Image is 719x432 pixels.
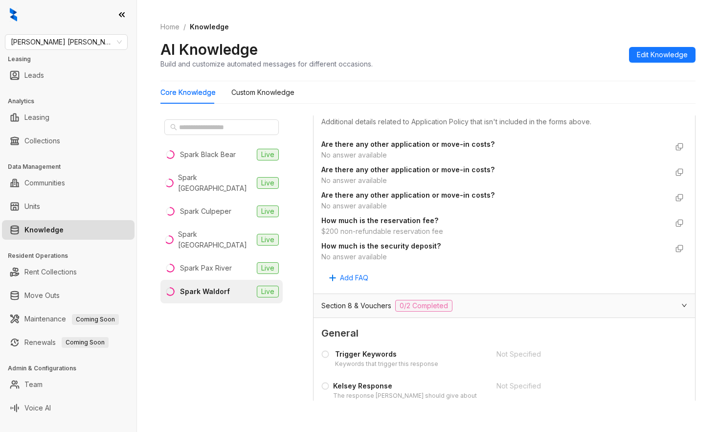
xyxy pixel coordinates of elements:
[395,300,452,312] span: 0/2 Completed
[321,251,668,262] div: No answer available
[321,175,668,186] div: No answer available
[321,242,441,250] strong: How much is the security deposit?
[321,270,376,286] button: Add FAQ
[160,40,258,59] h2: AI Knowledge
[321,226,668,237] div: $200 non-refundable reservation fee
[24,108,49,127] a: Leasing
[629,47,696,63] button: Edit Knowledge
[180,263,232,273] div: Spark Pax River
[8,97,136,106] h3: Analytics
[180,149,236,160] div: Spark Black Bear
[681,302,687,308] span: expanded
[2,131,135,151] li: Collections
[24,197,40,216] a: Units
[257,177,279,189] span: Live
[321,300,391,311] span: Section 8 & Vouchers
[314,294,695,318] div: Section 8 & Vouchers0/2 Completed
[496,349,660,360] div: Not Specified
[2,173,135,193] li: Communities
[2,333,135,352] li: Renewals
[321,116,687,127] div: Additional details related to Application Policy that isn't included in the forms above.
[321,201,668,211] div: No answer available
[8,364,136,373] h3: Admin & Configurations
[24,286,60,305] a: Move Outs
[190,23,229,31] span: Knowledge
[257,286,279,297] span: Live
[183,22,186,32] li: /
[160,87,216,98] div: Core Knowledge
[2,197,135,216] li: Units
[321,165,494,174] strong: Are there any other application or move-in costs?
[72,314,119,325] span: Coming Soon
[180,206,231,217] div: Spark Culpeper
[24,131,60,151] a: Collections
[2,262,135,282] li: Rent Collections
[158,22,181,32] a: Home
[257,262,279,274] span: Live
[24,173,65,193] a: Communities
[340,273,368,283] span: Add FAQ
[496,381,660,391] div: Not Specified
[321,326,687,341] span: General
[24,398,51,418] a: Voice AI
[321,140,494,148] strong: Are there any other application or move-in costs?
[335,349,438,360] div: Trigger Keywords
[2,286,135,305] li: Move Outs
[333,391,485,410] div: The response [PERSON_NAME] should give about Section 8 and vouchers
[24,333,109,352] a: RenewalsComing Soon
[257,234,279,246] span: Live
[257,149,279,160] span: Live
[2,220,135,240] li: Knowledge
[24,375,43,394] a: Team
[178,229,253,250] div: Spark [GEOGRAPHIC_DATA]
[2,108,135,127] li: Leasing
[180,286,230,297] div: Spark Waldorf
[170,124,177,131] span: search
[160,59,373,69] div: Build and customize automated messages for different occasions.
[8,251,136,260] h3: Resident Operations
[2,66,135,85] li: Leads
[321,216,438,225] strong: How much is the reservation fee?
[2,309,135,329] li: Maintenance
[2,375,135,394] li: Team
[335,360,438,369] div: Keywords that trigger this response
[11,35,122,49] span: Gates Hudson
[24,66,44,85] a: Leads
[10,8,17,22] img: logo
[321,150,668,160] div: No answer available
[62,337,109,348] span: Coming Soon
[178,172,253,194] div: Spark [GEOGRAPHIC_DATA]
[231,87,294,98] div: Custom Knowledge
[24,262,77,282] a: Rent Collections
[24,220,64,240] a: Knowledge
[637,49,688,60] span: Edit Knowledge
[2,398,135,418] li: Voice AI
[321,191,494,199] strong: Are there any other application or move-in costs?
[333,381,485,391] div: Kelsey Response
[8,55,136,64] h3: Leasing
[257,205,279,217] span: Live
[8,162,136,171] h3: Data Management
